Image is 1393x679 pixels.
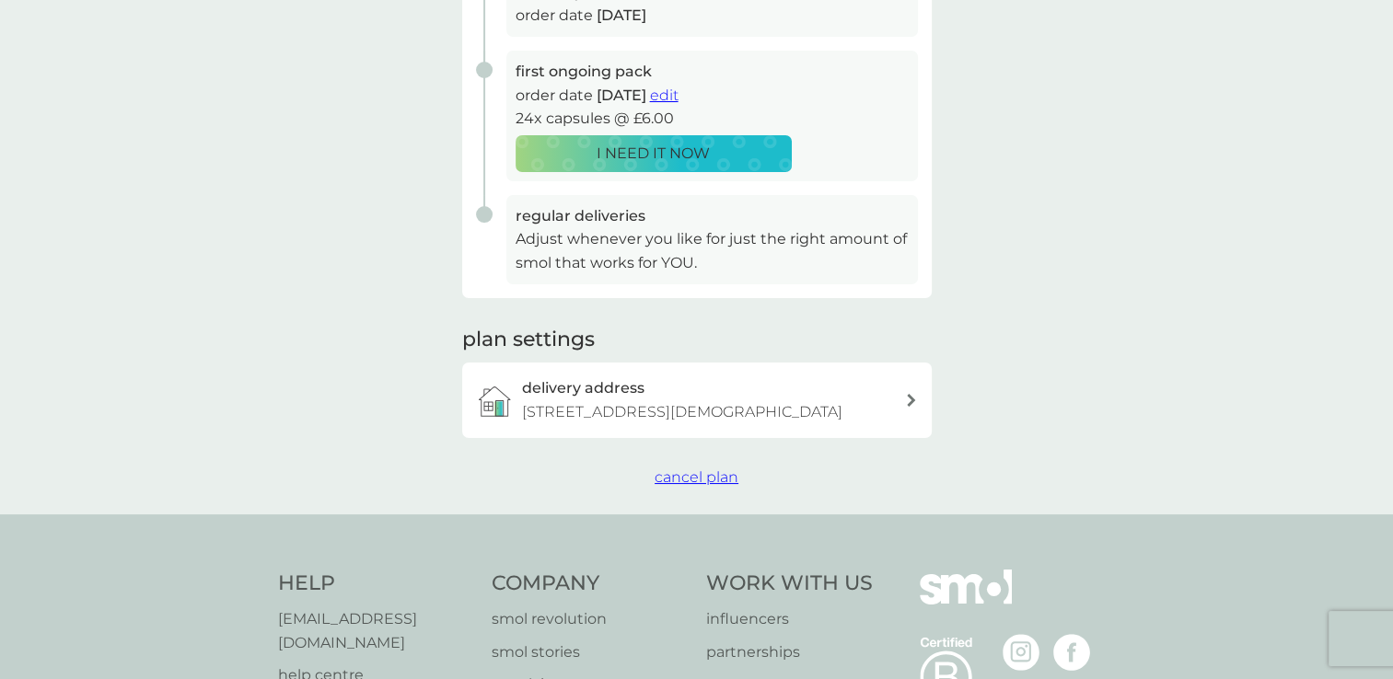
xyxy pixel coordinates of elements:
p: Adjust whenever you like for just the right amount of smol that works for YOU. [516,227,909,274]
a: delivery address[STREET_ADDRESS][DEMOGRAPHIC_DATA] [462,363,932,437]
p: order date [516,84,909,108]
h2: plan settings [462,326,595,354]
h4: Help [278,570,474,598]
h4: Work With Us [706,570,873,598]
button: I NEED IT NOW [516,135,792,172]
button: edit [650,84,679,108]
p: 24x capsules @ £6.00 [516,107,909,131]
p: I NEED IT NOW [597,142,710,166]
h3: first ongoing pack [516,60,909,84]
span: [DATE] [597,86,646,104]
a: influencers [706,607,873,631]
h4: Company [492,570,688,598]
button: cancel plan [655,466,738,489]
img: smol [920,570,1012,632]
h3: regular deliveries [516,204,909,228]
img: visit the smol Facebook page [1053,634,1090,671]
a: smol revolution [492,607,688,631]
span: edit [650,86,679,104]
a: smol stories [492,640,688,664]
p: order date [516,4,909,28]
a: [EMAIL_ADDRESS][DOMAIN_NAME] [278,607,474,654]
img: visit the smol Instagram page [1003,634,1039,671]
span: [DATE] [597,6,646,24]
h3: delivery address [522,376,644,400]
span: cancel plan [655,468,738,486]
p: [STREET_ADDRESS][DEMOGRAPHIC_DATA] [522,400,842,424]
a: partnerships [706,640,873,664]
